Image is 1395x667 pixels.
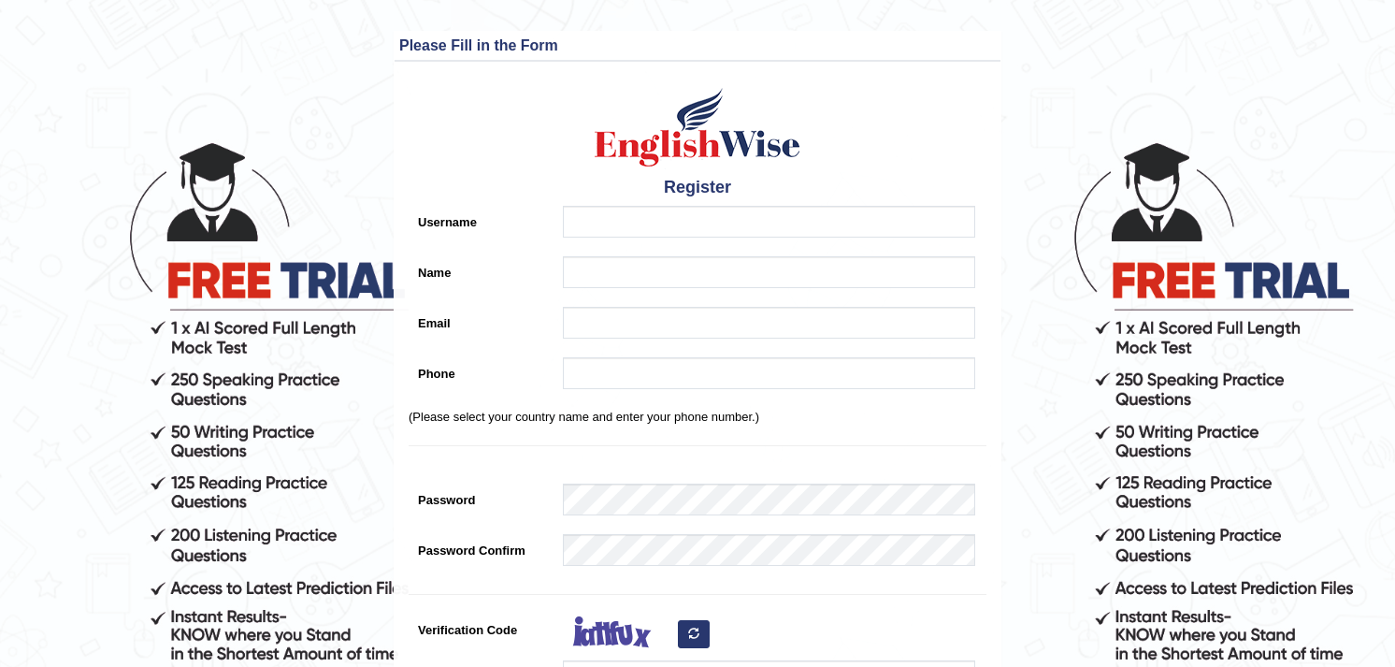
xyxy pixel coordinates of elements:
[409,534,554,559] label: Password Confirm
[409,256,554,282] label: Name
[399,37,996,54] h3: Please Fill in the Form
[409,614,554,639] label: Verification Code
[409,307,554,332] label: Email
[409,408,986,426] p: (Please select your country name and enter your phone number.)
[409,484,554,509] label: Password
[409,179,986,197] h4: Register
[409,206,554,231] label: Username
[409,357,554,383] label: Phone
[591,85,804,169] img: Logo of English Wise create a new account for intelligent practice with AI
